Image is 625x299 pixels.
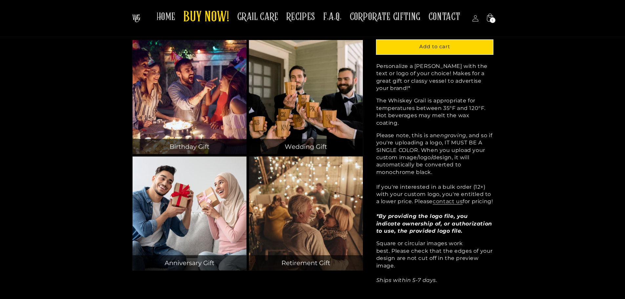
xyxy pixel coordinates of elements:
[183,9,229,27] span: BUY NOW!
[376,63,493,92] p: Personalize a [PERSON_NAME] with the text or logo of your choice! Makes for a great gift or class...
[376,277,437,283] em: Ships within 5-7 days.
[492,17,493,23] span: 1
[350,11,421,23] span: CORPORATE GIFTING
[376,97,486,126] span: The Whiskey Grail is appropriate for temperatures between 35°F and 120°F. Hot beverages may melt ...
[428,11,461,23] span: CONTACT
[132,14,140,22] img: The Whiskey Grail
[233,7,282,27] a: GRAIL CARE
[376,40,493,54] button: Add to cart
[237,11,279,23] span: GRAIL CARE
[319,7,346,27] a: F.A.Q.
[376,240,493,284] p: Square or circular images work best. Please check that the edges of your design are not cut off i...
[323,11,342,23] span: F.A.Q.
[179,5,233,31] a: BUY NOW!
[153,7,179,27] a: HOME
[133,40,363,270] img: For Celebrations
[286,11,315,23] span: RECIPES
[376,132,493,235] p: Please note, this is an , and so if you're uploading a logo, IT MUST BE A SINGLE COLOR. When you ...
[346,7,425,27] a: CORPORATE GIFTING
[419,43,450,50] span: Add to cart
[433,198,463,204] a: contact us
[376,213,492,234] em: *By providing the logo file, you indicate ownership of, or authorization to use, the provided log...
[282,7,319,27] a: RECIPES
[437,132,466,139] em: engraving
[156,11,176,23] span: HOME
[425,7,465,27] a: CONTACT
